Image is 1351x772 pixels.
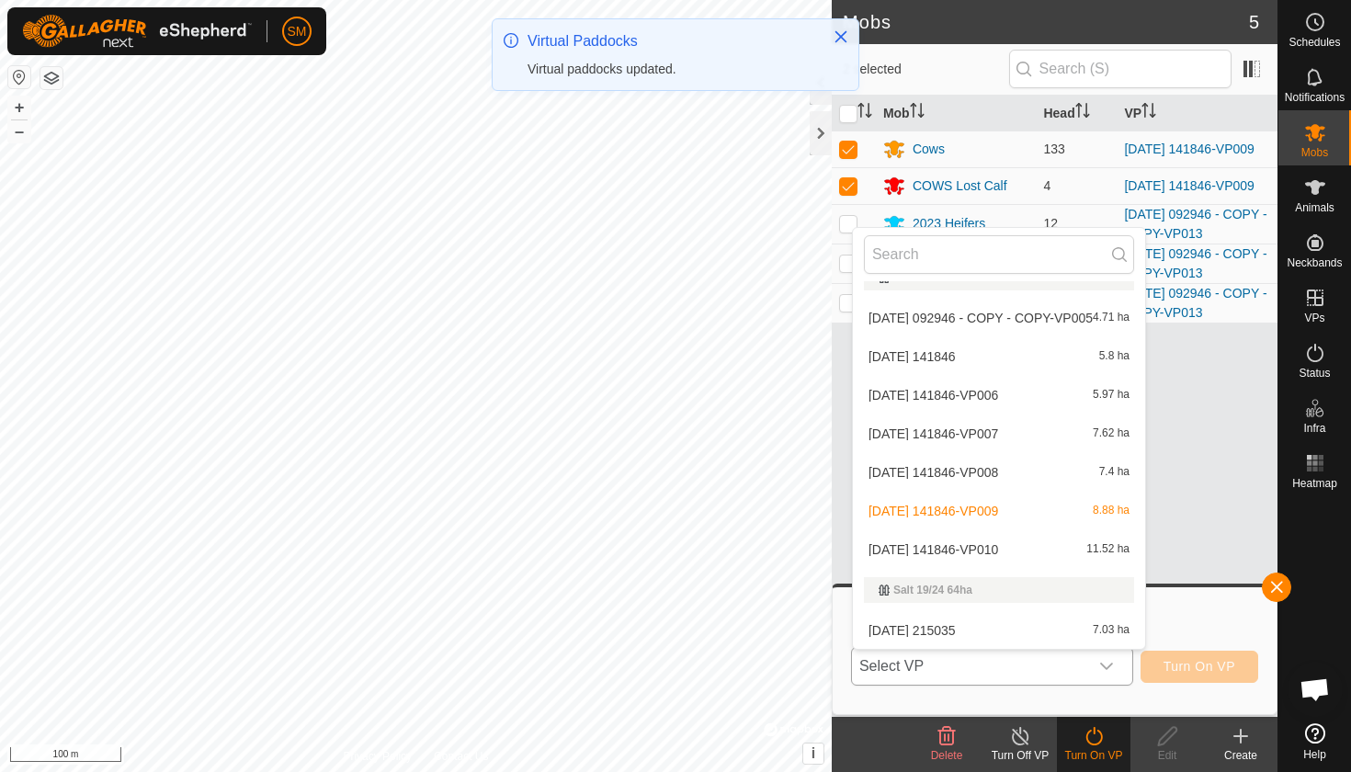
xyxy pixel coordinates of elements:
span: 12 [1043,216,1058,231]
input: Search [864,235,1134,274]
span: Delete [931,749,963,762]
div: Salt 19/24 64ha [879,585,1119,596]
div: Create [1204,747,1277,764]
li: 2025-09-01 141846-VP006 [853,377,1145,414]
a: [DATE] 141846-VP009 [1124,178,1254,193]
li: 2025-07-31 215035 [853,612,1145,649]
input: Search (S) [1009,50,1232,88]
div: Turn On VP [1057,747,1130,764]
p-sorticon: Activate to sort [857,106,872,120]
span: 133 [1043,142,1064,156]
button: – [8,120,30,142]
div: Edit [1130,747,1204,764]
p-sorticon: Activate to sort [910,106,925,120]
span: Select VP [852,648,1088,685]
li: 2025-09-01 141846-VP009 [853,493,1145,529]
span: 2 selected [843,60,1009,79]
span: i [812,745,815,761]
a: [DATE] 092946 - COPY - COPY-VP013 [1124,207,1266,241]
a: Contact Us [434,748,488,765]
span: 7.62 ha [1093,427,1130,440]
button: + [8,96,30,119]
span: Turn On VP [1164,659,1235,674]
span: Status [1299,368,1330,379]
button: i [803,744,823,764]
li: 2025-09-01 141846-VP008 [853,454,1145,491]
span: [DATE] 141846-VP006 [868,389,998,402]
li: 2025-09-01 141846 [853,338,1145,375]
span: [DATE] 092946 - COPY - COPY-VP005 [868,312,1093,324]
span: Mobs [1301,147,1328,158]
span: 7.4 ha [1099,466,1130,479]
div: dropdown trigger [1088,648,1125,685]
button: Turn On VP [1141,651,1258,683]
p-sorticon: Activate to sort [1141,106,1156,120]
span: 7.03 ha [1093,624,1130,637]
li: 2025-08-10 092946 - COPY - COPY-VP005 [853,300,1145,336]
h2: Mobs [843,11,1249,33]
span: 5.97 ha [1093,389,1130,402]
span: 8.88 ha [1093,505,1130,517]
span: Animals [1295,202,1334,213]
span: [DATE] 141846-VP007 [868,427,998,440]
span: [DATE] 215035 [868,624,956,637]
span: 4.71 ha [1093,312,1130,324]
span: Schedules [1289,37,1340,48]
button: Close [828,24,854,50]
th: Head [1036,96,1117,131]
div: Virtual Paddocks [528,30,814,52]
li: 2025-09-01 141846-VP007 [853,415,1145,452]
span: [DATE] 141846-VP010 [868,543,998,556]
div: COWS Lost Calf [913,176,1007,196]
th: VP [1117,96,1277,131]
th: Mob [876,96,1037,131]
span: Heatmap [1292,478,1337,489]
div: 2023 Heifers [913,214,985,233]
div: Virtual paddocks updated. [528,60,814,79]
a: [DATE] 092946 - COPY - COPY-VP013 [1124,246,1266,280]
button: Reset Map [8,66,30,88]
span: 5.8 ha [1099,350,1130,363]
span: Help [1303,749,1326,760]
img: Gallagher Logo [22,15,252,48]
p-sorticon: Activate to sort [1075,106,1090,120]
span: Infra [1303,423,1325,434]
span: [DATE] 141846 [868,350,956,363]
span: [DATE] 141846-VP008 [868,466,998,479]
div: Turn Off VP [983,747,1057,764]
div: Open chat [1288,662,1343,717]
span: SM [288,22,307,41]
div: Cows [913,140,945,159]
span: Notifications [1285,92,1345,103]
button: Map Layers [40,67,62,89]
span: [DATE] 141846-VP009 [868,505,998,517]
span: 5 [1249,8,1259,36]
a: Privacy Policy [343,748,412,765]
li: 2025-09-01 141846-VP010 [853,531,1145,568]
span: 4 [1043,178,1050,193]
span: Neckbands [1287,257,1342,268]
span: 11.52 ha [1086,543,1130,556]
a: [DATE] 092946 - COPY - COPY-VP013 [1124,286,1266,320]
span: VPs [1304,312,1324,324]
a: Help [1278,716,1351,767]
a: [DATE] 141846-VP009 [1124,142,1254,156]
